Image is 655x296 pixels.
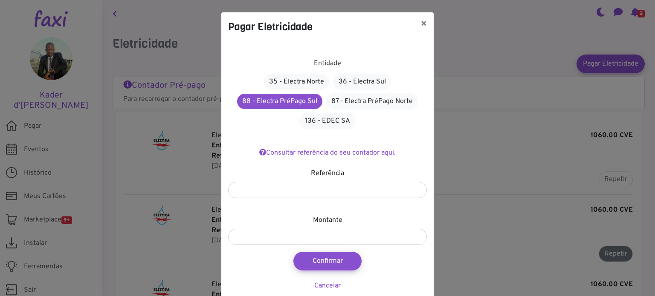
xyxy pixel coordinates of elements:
[259,149,396,157] a: Consultar referência do seu contador aqui.
[228,19,313,34] h4: Pagar Eletricidade
[333,74,391,90] a: 36 - Electra Sul
[314,282,341,290] a: Cancelar
[237,94,322,109] a: 88 - Electra PréPago Sul
[326,93,418,109] a: 87 - Electra PréPago Norte
[264,74,330,90] a: 35 - Electra Norte
[293,252,362,270] button: Confirmar
[311,168,344,178] label: Referência
[314,58,341,69] label: Entidade
[313,215,342,225] label: Montante
[299,113,356,129] a: 136 - EDEC SA
[414,12,434,36] button: ×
